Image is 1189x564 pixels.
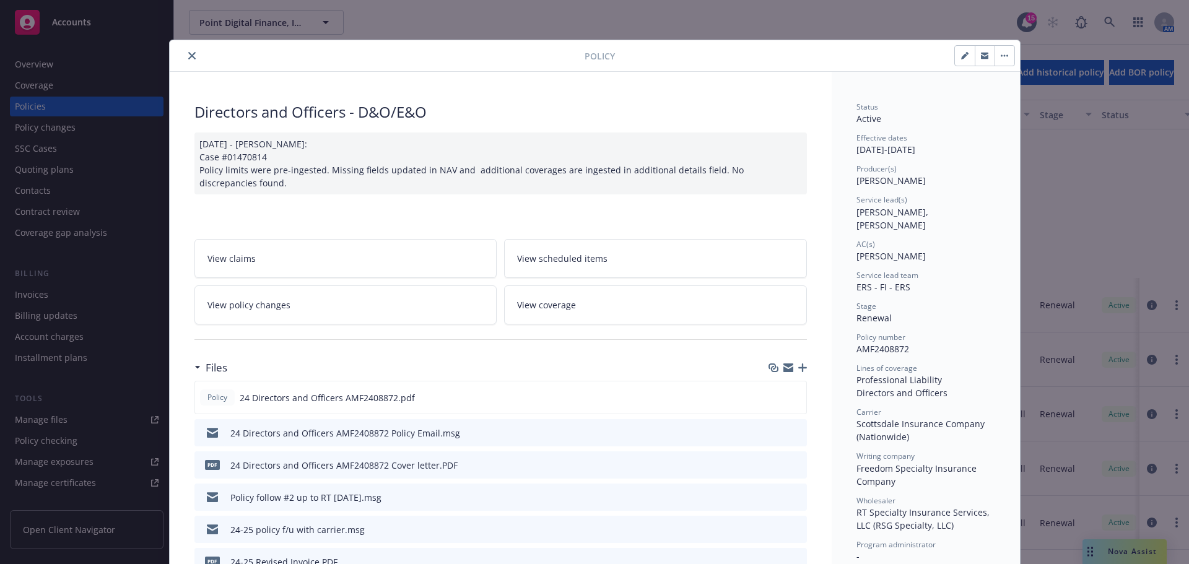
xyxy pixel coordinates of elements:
span: [PERSON_NAME] [856,250,926,262]
a: View scheduled items [504,239,807,278]
span: ERS - FI - ERS [856,281,910,293]
span: PDF [205,460,220,469]
span: Service lead(s) [856,194,907,205]
button: preview file [791,523,802,536]
span: Lines of coverage [856,363,917,373]
span: Policy [585,50,615,63]
span: Carrier [856,407,881,417]
a: View coverage [504,285,807,324]
div: 24 Directors and Officers AMF2408872 Cover letter.PDF [230,459,458,472]
span: Scottsdale Insurance Company (Nationwide) [856,418,987,443]
div: Policy follow #2 up to RT [DATE].msg [230,491,381,504]
div: 24-25 policy f/u with carrier.msg [230,523,365,536]
span: Producer(s) [856,163,897,174]
div: Directors and Officers - D&O/E&O [194,102,807,123]
span: Renewal [856,312,892,324]
span: Status [856,102,878,112]
span: Stage [856,301,876,311]
span: Freedom Specialty Insurance Company [856,462,979,487]
span: View coverage [517,298,576,311]
span: View scheduled items [517,252,608,265]
button: close [185,48,199,63]
div: Directors and Officers [856,386,995,399]
div: [DATE] - [DATE] [856,132,995,156]
span: Policy [205,392,230,403]
div: 24 Directors and Officers AMF2408872 Policy Email.msg [230,427,460,440]
span: View claims [207,252,256,265]
span: View policy changes [207,298,290,311]
a: View policy changes [194,285,497,324]
div: Files [194,360,227,376]
div: [DATE] - [PERSON_NAME]: Case #01470814 Policy limits were pre-ingested. Missing fields updated in... [194,132,807,194]
span: [PERSON_NAME] [856,175,926,186]
button: download file [771,427,781,440]
a: View claims [194,239,497,278]
span: Active [856,113,881,124]
span: 24 Directors and Officers AMF2408872.pdf [240,391,415,404]
h3: Files [206,360,227,376]
span: RT Specialty Insurance Services, LLC (RSG Specialty, LLC) [856,506,992,531]
button: preview file [791,459,802,472]
span: Writing company [856,451,915,461]
span: Wholesaler [856,495,895,506]
span: Effective dates [856,132,907,143]
button: download file [771,459,781,472]
button: download file [770,391,780,404]
span: Service lead team [856,270,918,280]
span: Policy number [856,332,905,342]
span: AMF2408872 [856,343,909,355]
div: Professional Liability [856,373,995,386]
button: preview file [790,391,801,404]
span: [PERSON_NAME], [PERSON_NAME] [856,206,931,231]
button: download file [771,523,781,536]
button: preview file [791,491,802,504]
button: preview file [791,427,802,440]
span: - [856,550,860,562]
span: Program administrator [856,539,936,550]
button: download file [771,491,781,504]
span: AC(s) [856,239,875,249]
